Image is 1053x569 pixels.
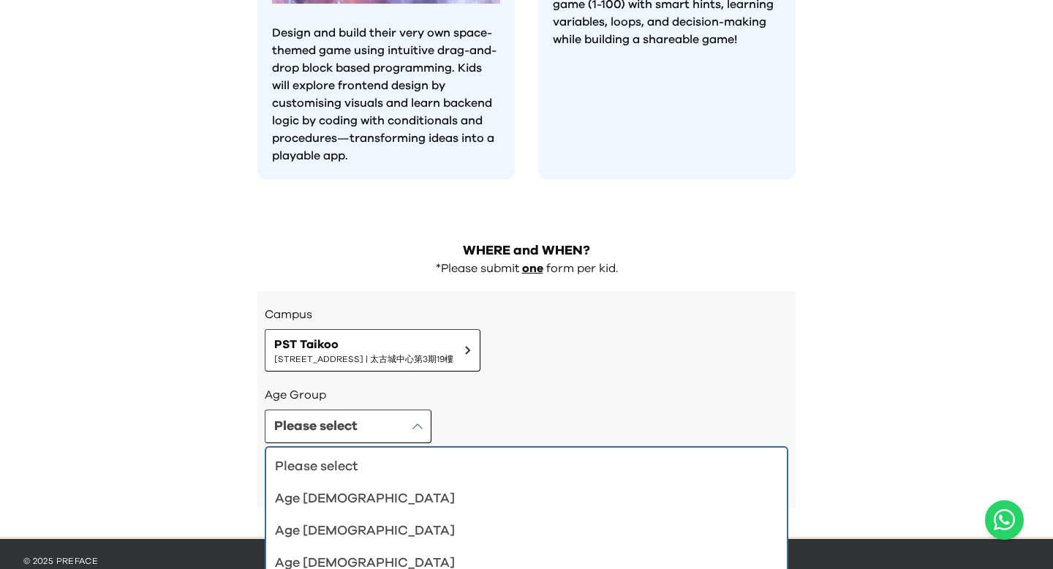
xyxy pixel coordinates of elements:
[274,353,453,365] span: [STREET_ADDRESS] | 太古城中心第3期19樓
[985,500,1024,540] a: Chat with us on WhatsApp
[265,410,431,443] button: Please select
[257,241,796,261] h2: WHERE and WHEN?
[23,555,1030,567] p: © 2025 Preface
[275,489,760,509] div: Age [DEMOGRAPHIC_DATA]
[265,329,480,372] button: PST Taikoo[STREET_ADDRESS] | 太古城中心第3期19樓
[275,521,760,541] div: Age [DEMOGRAPHIC_DATA]
[275,456,760,477] div: Please select
[265,306,788,323] h3: Campus
[522,261,543,276] p: one
[274,416,358,437] div: Please select
[265,386,788,404] h3: Age Group
[985,500,1024,540] button: Open WhatsApp chat
[274,336,453,353] span: PST Taikoo
[272,24,500,165] p: Design and build their very own space-themed game using intuitive drag-and-drop block based progr...
[257,261,796,276] div: *Please submit form per kid.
